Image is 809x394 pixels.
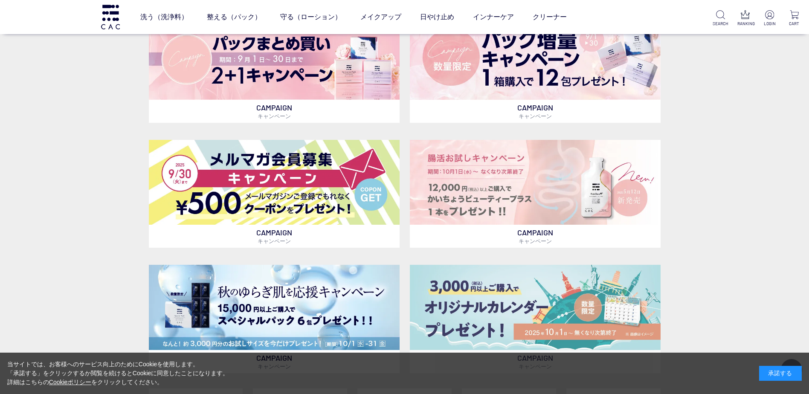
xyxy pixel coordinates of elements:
[410,15,661,123] a: パック増量キャンペーン パック増量キャンペーン CAMPAIGNキャンペーン
[737,20,753,27] p: RANKING
[149,15,400,100] img: パックキャンペーン2+1
[519,238,552,244] span: キャンペーン
[786,20,802,27] p: CART
[410,350,661,373] p: CAMPAIGN
[410,15,661,100] img: パック増量キャンペーン
[258,113,291,119] span: キャンペーン
[519,113,552,119] span: キャンペーン
[420,5,454,29] a: 日やけ止め
[410,100,661,123] p: CAMPAIGN
[737,10,753,27] a: RANKING
[410,225,661,248] p: CAMPAIGN
[786,10,802,27] a: CART
[473,5,514,29] a: インナーケア
[149,350,400,373] p: CAMPAIGN
[49,379,92,385] a: Cookieポリシー
[149,100,400,123] p: CAMPAIGN
[258,238,291,244] span: キャンペーン
[360,5,401,29] a: メイクアップ
[762,20,777,27] p: LOGIN
[713,20,728,27] p: SEARCH
[410,140,661,248] a: 腸活お試しキャンペーン 腸活お試しキャンペーン CAMPAIGNキャンペーン
[410,140,661,225] img: 腸活お試しキャンペーン
[149,140,400,248] a: メルマガ会員募集 メルマガ会員募集 CAMPAIGNキャンペーン
[533,5,567,29] a: クリーナー
[140,5,188,29] a: 洗う（洗浄料）
[149,265,400,373] a: スペシャルパックお試しプレゼント スペシャルパックお試しプレゼント CAMPAIGNキャンペーン
[713,10,728,27] a: SEARCH
[280,5,342,29] a: 守る（ローション）
[762,10,777,27] a: LOGIN
[410,265,661,350] img: カレンダープレゼント
[207,5,261,29] a: 整える（パック）
[149,225,400,248] p: CAMPAIGN
[149,140,400,225] img: メルマガ会員募集
[149,265,400,350] img: スペシャルパックお試しプレゼント
[149,15,400,123] a: パックキャンペーン2+1 パックキャンペーン2+1 CAMPAIGNキャンペーン
[100,5,121,29] img: logo
[7,360,229,387] div: 当サイトでは、お客様へのサービス向上のためにCookieを使用します。 「承諾する」をクリックするか閲覧を続けるとCookieに同意したことになります。 詳細はこちらの をクリックしてください。
[410,265,661,373] a: カレンダープレゼント カレンダープレゼント CAMPAIGNキャンペーン
[759,366,802,381] div: 承諾する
